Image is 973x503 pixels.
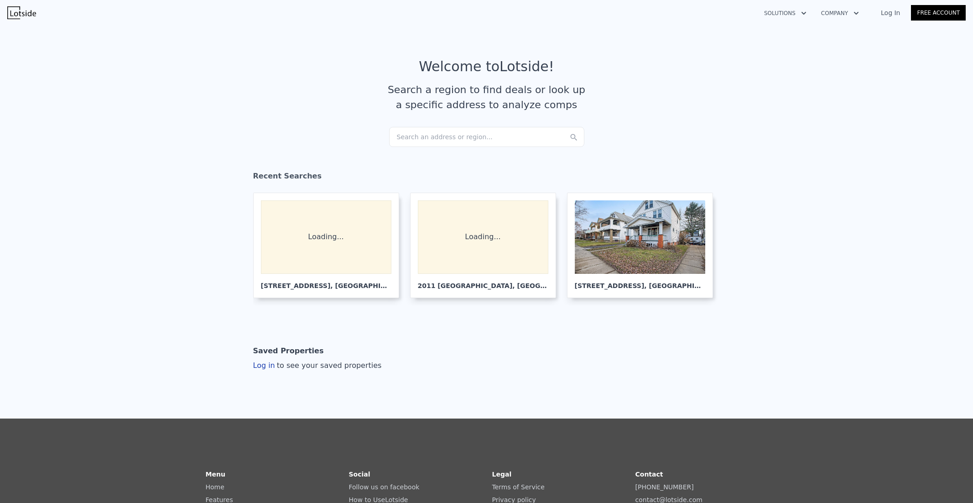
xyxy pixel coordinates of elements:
div: [STREET_ADDRESS] , [GEOGRAPHIC_DATA] [261,274,391,290]
div: Loading... [261,200,391,274]
strong: Menu [206,471,225,478]
span: to see your saved properties [275,361,382,370]
div: Search a region to find deals or look up a specific address to analyze comps [385,82,589,112]
a: Log In [870,8,911,17]
a: Terms of Service [492,483,545,491]
button: Company [814,5,866,21]
div: Loading... [418,200,548,274]
img: Lotside [7,6,36,19]
div: 2011 [GEOGRAPHIC_DATA] , [GEOGRAPHIC_DATA] [418,274,548,290]
div: Welcome to Lotside ! [419,58,554,75]
a: Free Account [911,5,966,21]
strong: Social [349,471,370,478]
strong: Legal [492,471,512,478]
a: [STREET_ADDRESS], [GEOGRAPHIC_DATA] [567,193,720,298]
div: Saved Properties [253,342,324,360]
div: [STREET_ADDRESS] , [GEOGRAPHIC_DATA] [575,274,705,290]
div: Search an address or region... [389,127,584,147]
a: Follow us on facebook [349,483,420,491]
button: Solutions [757,5,814,21]
a: Home [206,483,224,491]
strong: Contact [635,471,663,478]
div: Log in [253,360,382,371]
a: Loading... [STREET_ADDRESS], [GEOGRAPHIC_DATA] [253,193,406,298]
div: Recent Searches [253,163,720,193]
a: [PHONE_NUMBER] [635,483,694,491]
a: Loading... 2011 [GEOGRAPHIC_DATA], [GEOGRAPHIC_DATA] [410,193,563,298]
